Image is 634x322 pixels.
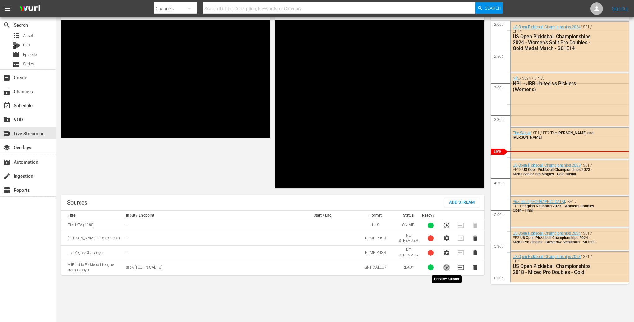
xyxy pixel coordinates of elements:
span: Series [12,61,20,68]
th: Ready? [420,211,441,220]
a: Pickleball [GEOGRAPHIC_DATA] [513,200,565,204]
span: Overlays [3,144,11,151]
span: Live Streaming [3,130,11,137]
td: NO STREAMER [397,246,420,260]
div: / SE1 / EP13: [513,163,598,176]
div: Bits [12,42,20,49]
td: AllFlorida Pickleball League from Grabyo [61,260,124,275]
h1: Sources [67,200,87,206]
th: Format [354,211,397,220]
td: --- [124,220,291,231]
span: The [PERSON_NAME] and [PERSON_NAME] [513,131,594,140]
span: Series [23,61,34,67]
span: Reports [3,186,11,194]
div: Video Player [275,20,484,188]
span: Schedule [3,102,11,109]
span: English Nationals 2023 - Women's Doubles Open - Final [513,204,594,213]
span: Asset [23,33,33,39]
span: VOD [3,116,11,123]
a: Sign Out [612,6,628,11]
button: Add Stream [444,198,480,207]
div: / SE1 / EP11: [513,200,598,213]
td: [PERSON_NAME]'s Test Stream [61,231,124,246]
span: Add Stream [449,199,475,206]
div: US Open Pickleball Championships 2024 - Women's Split Pro Doubles - Gold Medal Match - S01E14 [513,34,598,51]
button: Transition [457,264,464,271]
td: HLS [354,220,397,231]
td: --- [124,246,291,260]
span: Create [3,74,11,81]
a: US Open Pickleball Championships 2024 [513,231,581,236]
td: READY [397,260,420,275]
a: US Open Pickleball Championships 2018 [513,255,581,259]
th: Start / End [291,211,354,220]
a: US Open Pickleball Championships 2024 [513,25,581,29]
div: / SE1 / EP2: [513,255,598,275]
button: Configure [443,235,450,241]
td: RTMP PUSH [354,231,397,246]
span: Episode [23,52,37,58]
span: Bits [23,42,30,48]
th: Title [61,211,124,220]
div: / SE24 / EP17: [513,76,598,92]
td: ON AIR [397,220,420,231]
span: US Open Pickleball Championships 2024 - Men's Pro Singles - Backdraw Semifinals - S01E03 [513,236,596,244]
span: Asset [12,32,20,39]
span: menu [4,5,11,12]
th: Input / Endpoint [124,211,291,220]
div: NPL - JBB United vs Picklers (Womens) [513,80,598,92]
div: US Open Pickleball Championships 2018 - Mixed Pro Doubles - Gold [513,263,598,275]
button: Search [475,2,503,14]
span: Search [485,2,501,14]
button: Configure [443,249,450,256]
div: / SE1 / EP3: [513,231,598,244]
a: The Wager [513,131,531,135]
a: NPL [513,76,520,80]
span: Automation [3,159,11,166]
span: Channels [3,88,11,95]
span: US Open Pickleball Championships 2023 - Men's Senior Pro Singles - Gold Medal [513,168,592,176]
button: Delete [472,249,479,256]
td: Las Vegas Challenger [61,246,124,260]
span: Episode [12,51,20,58]
p: srt://[TECHNICAL_ID] [126,265,289,270]
div: / SE1 / EP14: [513,25,598,51]
div: / SE1 / EP7: [513,131,598,140]
th: Status [397,211,420,220]
div: Video Player [61,20,270,138]
button: Delete [472,264,479,271]
span: Ingestion [3,172,11,180]
td: RTMP PUSH [354,246,397,260]
td: --- [124,231,291,246]
td: PickleTV (1380) [61,220,124,231]
a: US Open Pickleball Championships 2023 [513,163,581,168]
td: NO STREAMER [397,231,420,246]
td: SRT CALLER [354,260,397,275]
img: ans4CAIJ8jUAAAAAAAAAAAAAAAAAAAAAAAAgQb4GAAAAAAAAAAAAAAAAAAAAAAAAJMjXAAAAAAAAAAAAAAAAAAAAAAAAgAT5G... [15,2,45,16]
button: Preview Stream [443,222,450,229]
span: Search [3,21,11,29]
